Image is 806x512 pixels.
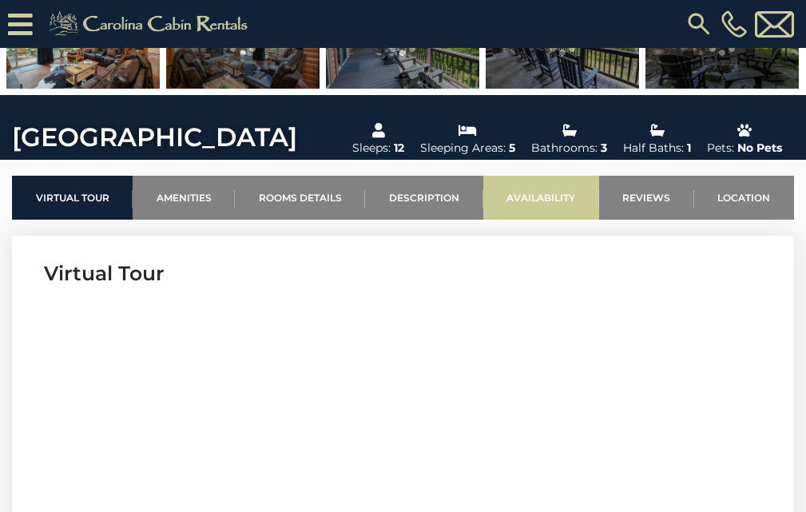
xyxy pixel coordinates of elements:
a: Rooms Details [235,176,365,220]
a: [PHONE_NUMBER] [717,10,751,38]
img: Khaki-logo.png [41,8,261,40]
img: search-regular.svg [685,10,713,38]
h3: Virtual Tour [44,260,762,288]
a: Location [694,176,794,220]
a: Amenities [133,176,235,220]
a: Reviews [599,176,694,220]
a: Virtual Tour [12,176,133,220]
a: Availability [483,176,599,220]
a: Description [365,176,482,220]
